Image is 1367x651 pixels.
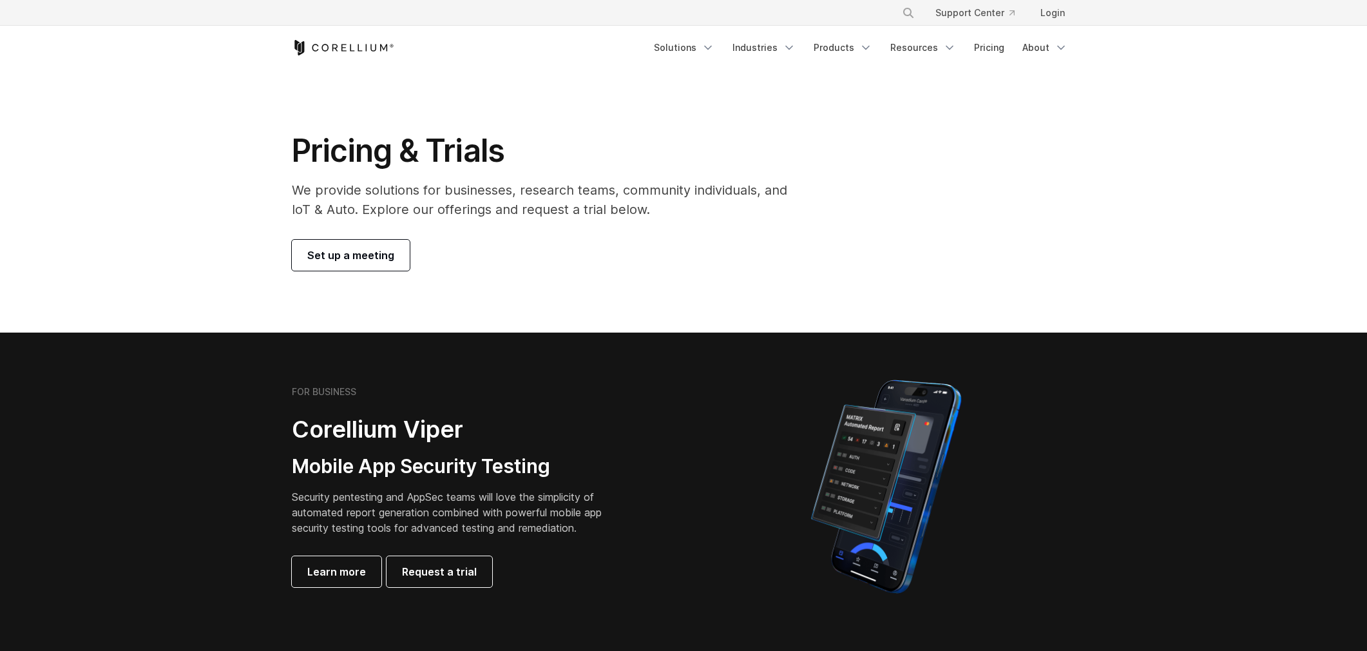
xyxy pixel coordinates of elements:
[925,1,1025,24] a: Support Center
[307,564,366,579] span: Learn more
[886,1,1075,24] div: Navigation Menu
[402,564,477,579] span: Request a trial
[646,36,722,59] a: Solutions
[292,556,381,587] a: Learn more
[1030,1,1075,24] a: Login
[1015,36,1075,59] a: About
[292,40,394,55] a: Corellium Home
[789,374,983,599] img: Corellium MATRIX automated report on iPhone showing app vulnerability test results across securit...
[292,489,622,536] p: Security pentesting and AppSec teams will love the simplicity of automated report generation comb...
[292,415,622,444] h2: Corellium Viper
[292,386,356,398] h6: FOR BUSINESS
[292,240,410,271] a: Set up a meeting
[897,1,920,24] button: Search
[387,556,492,587] a: Request a trial
[725,36,803,59] a: Industries
[883,36,964,59] a: Resources
[292,131,805,170] h1: Pricing & Trials
[292,180,805,219] p: We provide solutions for businesses, research teams, community individuals, and IoT & Auto. Explo...
[806,36,880,59] a: Products
[307,248,394,263] span: Set up a meeting
[966,36,1012,59] a: Pricing
[646,36,1075,59] div: Navigation Menu
[292,454,622,479] h3: Mobile App Security Testing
